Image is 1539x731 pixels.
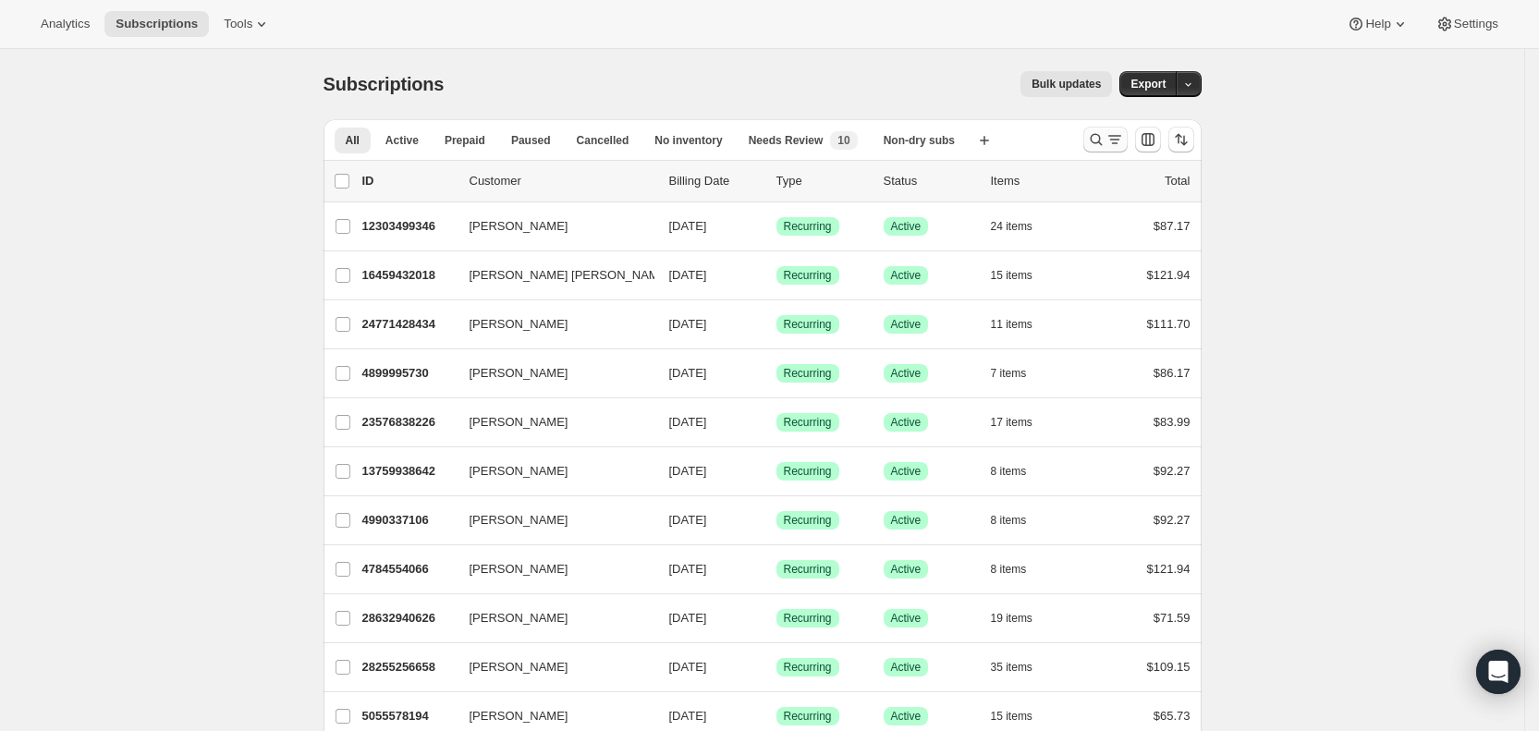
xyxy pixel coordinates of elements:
[991,562,1027,577] span: 8 items
[458,506,643,535] button: [PERSON_NAME]
[385,133,419,148] span: Active
[1165,172,1190,190] p: Total
[784,317,832,332] span: Recurring
[1154,709,1191,723] span: $65.73
[458,652,643,682] button: [PERSON_NAME]
[458,554,643,584] button: [PERSON_NAME]
[784,611,832,626] span: Recurring
[362,654,1191,680] div: 28255256658[PERSON_NAME][DATE]SuccessRecurringSuccessActive35 items$109.15
[669,366,707,380] span: [DATE]
[669,611,707,625] span: [DATE]
[1454,17,1498,31] span: Settings
[1168,127,1194,152] button: Sort the results
[362,658,455,676] p: 28255256658
[991,219,1032,234] span: 24 items
[991,507,1047,533] button: 8 items
[970,128,999,153] button: Create new view
[362,262,1191,288] div: 16459432018[PERSON_NAME] [PERSON_NAME][EMAIL_ADDRESS][DOMAIN_NAME][DATE]SuccessRecurringSuccessAc...
[991,317,1032,332] span: 11 items
[362,703,1191,729] div: 5055578194[PERSON_NAME][DATE]SuccessRecurringSuccessActive15 items$65.73
[991,709,1032,724] span: 15 items
[669,317,707,331] span: [DATE]
[470,462,568,481] span: [PERSON_NAME]
[884,172,976,190] p: Status
[669,219,707,233] span: [DATE]
[470,658,568,676] span: [PERSON_NAME]
[991,268,1032,283] span: 15 items
[445,133,485,148] span: Prepaid
[362,511,455,530] p: 4990337106
[891,268,922,283] span: Active
[324,74,445,94] span: Subscriptions
[784,513,832,528] span: Recurring
[1154,513,1191,527] span: $92.27
[991,458,1047,484] button: 8 items
[458,408,643,437] button: [PERSON_NAME]
[991,415,1032,430] span: 17 items
[224,17,252,31] span: Tools
[669,415,707,429] span: [DATE]
[458,359,643,388] button: [PERSON_NAME]
[654,133,722,148] span: No inventory
[470,511,568,530] span: [PERSON_NAME]
[1154,219,1191,233] span: $87.17
[784,464,832,479] span: Recurring
[1365,17,1390,31] span: Help
[991,605,1053,631] button: 19 items
[784,219,832,234] span: Recurring
[470,609,568,627] span: [PERSON_NAME]
[891,660,922,675] span: Active
[470,315,568,334] span: [PERSON_NAME]
[991,409,1053,435] button: 17 items
[362,360,1191,386] div: 4899995730[PERSON_NAME][DATE]SuccessRecurringSuccessActive7 items$86.17
[991,464,1027,479] span: 8 items
[362,172,455,190] p: ID
[362,605,1191,631] div: 28632940626[PERSON_NAME][DATE]SuccessRecurringSuccessActive19 items$71.59
[458,457,643,486] button: [PERSON_NAME]
[884,133,955,148] span: Non-dry subs
[362,213,1191,239] div: 12303499346[PERSON_NAME][DATE]SuccessRecurringSuccessActive24 items$87.17
[669,709,707,723] span: [DATE]
[1147,660,1191,674] span: $109.15
[669,172,762,190] p: Billing Date
[1119,71,1177,97] button: Export
[991,556,1047,582] button: 8 items
[1147,317,1191,331] span: $111.70
[362,266,455,285] p: 16459432018
[891,562,922,577] span: Active
[1154,366,1191,380] span: $86.17
[362,609,455,627] p: 28632940626
[991,172,1083,190] div: Items
[891,709,922,724] span: Active
[458,310,643,339] button: [PERSON_NAME]
[577,133,629,148] span: Cancelled
[784,268,832,283] span: Recurring
[362,172,1191,190] div: IDCustomerBilling DateTypeStatusItemsTotal
[470,560,568,579] span: [PERSON_NAME]
[346,133,360,148] span: All
[362,556,1191,582] div: 4784554066[PERSON_NAME][DATE]SuccessRecurringSuccessActive8 items$121.94
[470,172,654,190] p: Customer
[669,660,707,674] span: [DATE]
[749,133,824,148] span: Needs Review
[458,701,643,731] button: [PERSON_NAME]
[991,311,1053,337] button: 11 items
[1154,611,1191,625] span: $71.59
[362,413,455,432] p: 23576838226
[991,654,1053,680] button: 35 items
[669,268,707,282] span: [DATE]
[784,366,832,381] span: Recurring
[891,415,922,430] span: Active
[1154,464,1191,478] span: $92.27
[784,660,832,675] span: Recurring
[458,603,643,633] button: [PERSON_NAME]
[1130,77,1166,91] span: Export
[1336,11,1420,37] button: Help
[891,366,922,381] span: Active
[1476,650,1521,694] div: Open Intercom Messenger
[213,11,282,37] button: Tools
[511,133,551,148] span: Paused
[991,611,1032,626] span: 19 items
[891,611,922,626] span: Active
[669,464,707,478] span: [DATE]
